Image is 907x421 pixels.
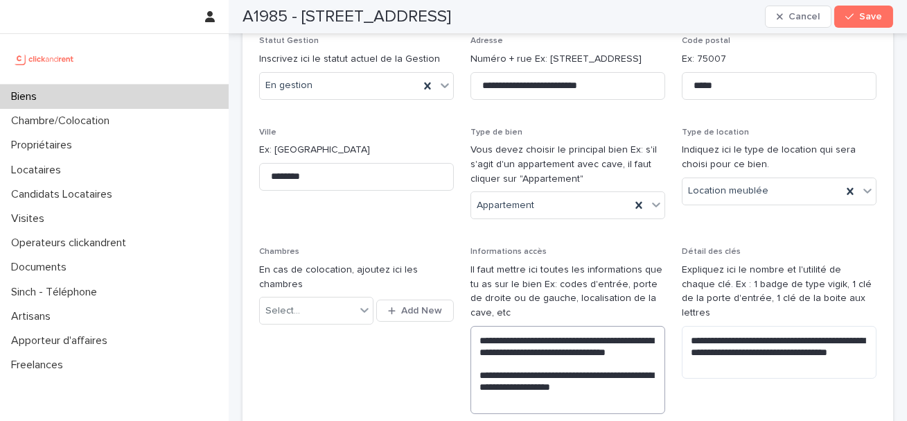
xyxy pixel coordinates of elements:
[470,128,522,137] span: Type de bien
[688,184,768,198] span: Location meublée
[6,139,83,152] p: Propriétaires
[834,6,893,28] button: Save
[259,37,319,45] span: Statut Gestion
[470,52,665,67] p: Numéro + rue Ex: [STREET_ADDRESS]
[265,304,300,318] div: Select...
[6,212,55,225] p: Visites
[6,90,48,103] p: Biens
[265,78,312,93] span: En gestion
[243,7,451,27] h2: A1985 - [STREET_ADDRESS]
[789,12,820,22] span: Cancel
[682,263,877,320] p: Expliquez ici le nombre et l'utilité de chaque clé. Ex : 1 badge de type vigik, 1 clé de la porte...
[6,286,108,299] p: Sinch - Téléphone
[11,45,78,73] img: UCB0brd3T0yccxBKYDjQ
[765,6,831,28] button: Cancel
[6,310,62,323] p: Artisans
[6,261,78,274] p: Documents
[682,143,877,172] p: Indiquez ici le type de location qui sera choisi pour ce bien.
[6,334,118,347] p: Apporteur d'affaires
[259,143,454,157] p: Ex: [GEOGRAPHIC_DATA]
[259,263,454,292] p: En cas de colocation, ajoutez ici les chambres
[682,128,749,137] span: Type de location
[477,198,534,213] span: Appartement
[6,188,123,201] p: Candidats Locataires
[401,306,442,316] span: Add New
[470,263,665,320] p: Il faut mettre ici toutes les informations que tu as sur le bien Ex: codes d'entrée, porte de dro...
[682,37,730,45] span: Code postal
[259,128,276,137] span: Ville
[682,248,741,256] span: Détail des clés
[376,300,454,322] button: Add New
[6,114,121,128] p: Chambre/Colocation
[6,359,74,372] p: Freelances
[682,52,877,67] p: Ex: 75007
[259,52,454,67] p: Inscrivez ici le statut actuel de la Gestion
[259,248,299,256] span: Chambres
[470,248,547,256] span: Informations accès
[470,37,503,45] span: Adresse
[859,12,882,22] span: Save
[470,143,665,186] p: Vous devez choisir le principal bien Ex: s'il s'agit d'un appartement avec cave, il faut cliquer ...
[6,164,72,177] p: Locataires
[6,237,137,250] p: Operateurs clickandrent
